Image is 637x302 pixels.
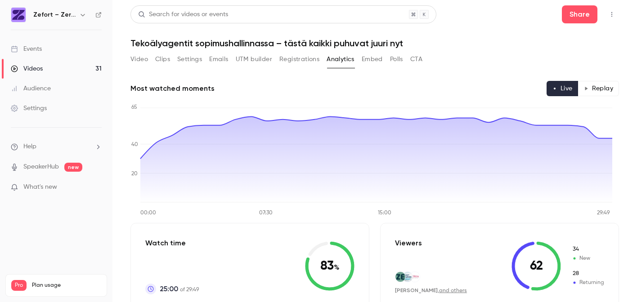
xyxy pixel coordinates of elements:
[32,282,101,289] span: Plan usage
[177,52,202,67] button: Settings
[578,81,619,96] button: Replay
[160,284,199,294] p: of 29:49
[410,272,420,282] img: atria.com
[23,182,57,192] span: What's new
[279,52,319,67] button: Registrations
[11,104,47,113] div: Settings
[395,272,405,282] img: zefort.com
[395,287,467,294] div: ,
[91,183,102,191] iframe: Noticeable Trigger
[395,287,438,293] span: [PERSON_NAME]
[145,238,199,249] p: Watch time
[11,280,27,291] span: Pro
[327,52,354,67] button: Analytics
[410,52,422,67] button: CTA
[403,272,413,282] img: sssoy.fi
[605,7,619,22] button: Top Bar Actions
[378,210,391,216] tspan: 15:00
[209,52,228,67] button: Emails
[395,238,422,249] p: Viewers
[11,142,102,151] li: help-dropdown-opener
[597,210,610,216] tspan: 29:49
[236,52,272,67] button: UTM builder
[130,83,215,94] h2: Most watched moments
[23,142,36,151] span: Help
[140,210,156,216] tspan: 00:00
[11,84,51,93] div: Audience
[572,279,604,287] span: Returning
[572,270,604,278] span: Returning
[259,210,273,216] tspan: 07:30
[572,254,604,262] span: New
[130,52,148,67] button: Video
[64,163,82,172] span: new
[439,288,467,293] a: and others
[362,52,383,67] button: Embed
[11,44,42,53] div: Events
[131,105,137,110] tspan: 65
[130,38,619,49] h1: Tekoälyagentit sopimushallinnassa – tästä kaikki puhuvat juuri nyt
[138,10,228,19] div: Search for videos or events
[33,10,76,19] h6: Zefort – Zero-Effort Contract Management
[572,245,604,253] span: New
[131,171,138,177] tspan: 20
[23,162,59,172] a: SpeakerHub
[155,52,170,67] button: Clips
[11,8,26,22] img: Zefort – Zero-Effort Contract Management
[131,142,138,147] tspan: 40
[547,81,579,96] button: Live
[11,64,43,73] div: Videos
[562,5,597,23] button: Share
[390,52,403,67] button: Polls
[160,284,178,294] span: 25:00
